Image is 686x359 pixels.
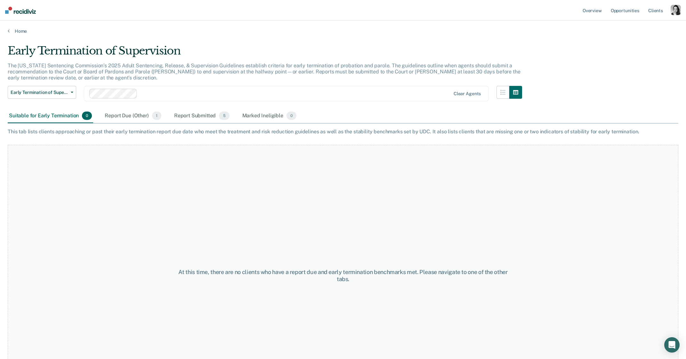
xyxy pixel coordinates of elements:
span: 0 [287,112,296,120]
button: Early Termination of Supervision [8,86,76,99]
div: Report Due (Other)1 [103,109,162,123]
p: The [US_STATE] Sentencing Commission’s 2025 Adult Sentencing, Release, & Supervision Guidelines e... [8,63,520,81]
div: Suitable for Early Termination0 [8,109,93,123]
span: 0 [82,112,92,120]
span: Early Termination of Supervision [11,90,68,95]
div: Report Submitted5 [173,109,231,123]
div: Early Termination of Supervision [8,44,522,63]
div: Clear agents [454,91,481,96]
div: Open Intercom Messenger [664,337,680,353]
img: Recidiviz [5,7,36,14]
a: Home [8,28,678,34]
div: This tab lists clients approaching or past their early termination report due date who meet the t... [8,129,678,135]
div: Marked Ineligible0 [241,109,298,123]
span: 5 [219,112,229,120]
span: 1 [152,112,161,120]
div: At this time, there are no clients who have a report due and early termination benchmarks met. Pl... [175,269,511,282]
